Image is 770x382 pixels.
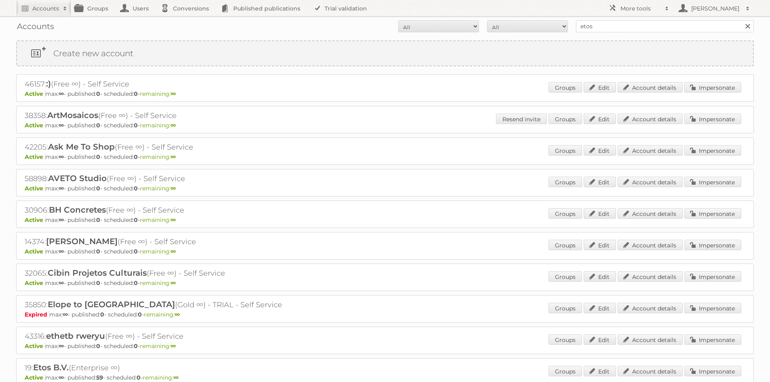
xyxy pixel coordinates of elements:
[584,240,616,250] a: Edit
[96,122,100,129] strong: 0
[138,311,142,318] strong: 0
[584,82,616,93] a: Edit
[548,177,582,187] a: Groups
[25,374,45,381] span: Active
[48,268,147,278] span: Cibin Projetos Culturais
[96,90,100,97] strong: 0
[25,279,745,287] p: max: - published: - scheduled: -
[684,240,741,250] a: Impersonate
[25,110,308,121] h2: 38358: (Free ∞) - Self Service
[584,177,616,187] a: Edit
[96,153,100,160] strong: 0
[173,374,179,381] strong: ∞
[48,173,107,183] span: AVETO Studio
[59,216,64,224] strong: ∞
[618,82,683,93] a: Account details
[684,271,741,282] a: Impersonate
[96,342,100,350] strong: 0
[46,236,118,246] span: [PERSON_NAME]
[25,216,45,224] span: Active
[134,185,138,192] strong: 0
[59,279,64,287] strong: ∞
[618,114,683,124] a: Account details
[25,122,745,129] p: max: - published: - scheduled: -
[684,82,741,93] a: Impersonate
[25,153,745,160] p: max: - published: - scheduled: -
[584,303,616,313] a: Edit
[59,185,64,192] strong: ∞
[137,374,141,381] strong: 0
[171,185,176,192] strong: ∞
[25,79,308,89] h2: 46157: (Free ∞) - Self Service
[140,342,176,350] span: remaining:
[144,311,180,318] span: remaining:
[140,248,176,255] span: remaining:
[25,248,45,255] span: Active
[96,279,100,287] strong: 0
[684,303,741,313] a: Impersonate
[25,236,308,247] h2: 14374: (Free ∞) - Self Service
[59,90,64,97] strong: ∞
[548,271,582,282] a: Groups
[134,153,138,160] strong: 0
[134,248,138,255] strong: 0
[25,153,45,160] span: Active
[96,248,100,255] strong: 0
[618,271,683,282] a: Account details
[49,205,106,215] span: BH Concretes
[618,240,683,250] a: Account details
[618,145,683,156] a: Account details
[140,122,176,129] span: remaining:
[618,334,683,345] a: Account details
[134,122,138,129] strong: 0
[25,122,45,129] span: Active
[59,374,64,381] strong: ∞
[689,4,742,13] h2: [PERSON_NAME]
[134,90,138,97] strong: 0
[25,374,745,381] p: max: - published: - scheduled: -
[618,177,683,187] a: Account details
[25,311,49,318] span: Expired
[46,331,105,341] span: ethetb rweryu
[496,114,547,124] a: Resend invite
[25,248,745,255] p: max: - published: - scheduled: -
[134,216,138,224] strong: 0
[25,300,308,310] h2: 35850: (Gold ∞) - TRIAL - Self Service
[548,240,582,250] a: Groups
[134,279,138,287] strong: 0
[25,216,745,224] p: max: - published: - scheduled: -
[171,122,176,129] strong: ∞
[25,173,308,184] h2: 58898: (Free ∞) - Self Service
[171,90,176,97] strong: ∞
[618,208,683,219] a: Account details
[548,145,582,156] a: Groups
[620,4,661,13] h2: More tools
[59,153,64,160] strong: ∞
[25,311,745,318] p: max: - published: - scheduled: -
[171,153,176,160] strong: ∞
[584,366,616,376] a: Edit
[584,271,616,282] a: Edit
[548,303,582,313] a: Groups
[684,208,741,219] a: Impersonate
[59,248,64,255] strong: ∞
[25,342,45,350] span: Active
[25,185,45,192] span: Active
[618,303,683,313] a: Account details
[25,268,308,279] h2: 32065: (Free ∞) - Self Service
[140,279,176,287] span: remaining:
[96,374,103,381] strong: 59
[584,145,616,156] a: Edit
[140,185,176,192] span: remaining:
[25,363,308,373] h2: 19: (Enterprise ∞)
[25,205,308,215] h2: 30906: (Free ∞) - Self Service
[143,374,179,381] span: remaining:
[32,4,59,13] h2: Accounts
[25,142,308,152] h2: 42205: (Free ∞) - Self Service
[59,342,64,350] strong: ∞
[25,90,745,97] p: max: - published: - scheduled: -
[63,311,68,318] strong: ∞
[684,145,741,156] a: Impersonate
[584,334,616,345] a: Edit
[25,185,745,192] p: max: - published: - scheduled: -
